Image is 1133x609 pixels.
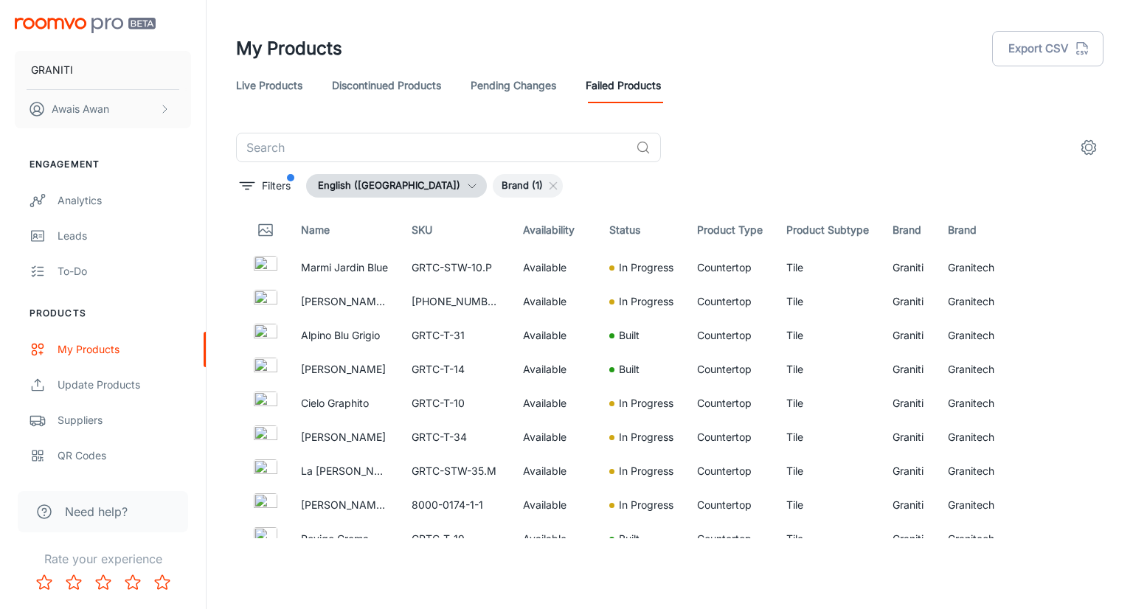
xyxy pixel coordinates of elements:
td: Available [511,251,597,285]
td: GRTC-T-34 [400,420,510,454]
td: Graniti [881,251,935,285]
button: Rate 4 star [118,568,148,597]
td: Tile [775,319,881,352]
td: Available [511,285,597,319]
span: Brand (1) [493,178,552,193]
td: Countertop [685,251,775,285]
th: Name [289,209,400,251]
td: Tile [775,251,881,285]
td: Graniti [881,420,935,454]
h1: My Products [236,35,342,62]
p: Rate your experience [12,550,194,568]
p: Marmi Jardin Blue [301,260,388,276]
td: Available [511,386,597,420]
td: GRTC-STW-10.P [400,251,510,285]
p: In Progress [619,293,673,310]
td: Tile [775,454,881,488]
td: Graniti [881,319,935,352]
p: Filters [262,178,291,194]
td: Graniti [881,352,935,386]
p: Awais Awan [52,101,109,117]
td: 8000-0174-1-1 [400,488,510,522]
img: Roomvo PRO Beta [15,18,156,33]
button: settings [1074,133,1103,162]
button: GRANITI [15,51,191,89]
p: [PERSON_NAME] [301,429,388,445]
td: Available [511,319,597,352]
td: [PHONE_NUMBER] [400,285,510,319]
td: Granitech [936,386,1006,420]
th: SKU [400,209,510,251]
p: In Progress [619,429,673,445]
td: Countertop [685,454,775,488]
td: Tile [775,386,881,420]
th: Brand [936,209,1006,251]
td: Granitech [936,420,1006,454]
td: Countertop [685,319,775,352]
td: Granitech [936,251,1006,285]
p: In Progress [619,395,673,411]
p: Cielo Graphito [301,395,388,411]
th: Product Type [685,209,775,251]
a: Live Products [236,68,302,103]
p: Alpino Blu Grigio [301,327,388,344]
p: [PERSON_NAME] Bookmatch [301,497,388,513]
td: Countertop [685,488,775,522]
div: To-do [58,263,191,279]
p: Built [619,531,640,547]
div: Leads [58,228,191,244]
td: Countertop [685,285,775,319]
p: GRANITI [31,62,73,78]
span: Need help? [65,503,128,521]
td: GRTC-T-14 [400,352,510,386]
div: Update Products [58,377,191,393]
td: Available [511,454,597,488]
td: Granitech [936,488,1006,522]
td: GRTC-T-31 [400,319,510,352]
button: Rate 5 star [148,568,177,597]
td: Graniti [881,285,935,319]
div: Analytics [58,192,191,209]
td: Available [511,488,597,522]
td: Countertop [685,386,775,420]
p: [PERSON_NAME] Dior Bookmatch [301,293,388,310]
a: Pending Changes [471,68,556,103]
svg: Thumbnail [257,221,274,239]
td: Available [511,352,597,386]
td: Tile [775,285,881,319]
p: In Progress [619,497,673,513]
td: Countertop [685,522,775,556]
td: Granitech [936,522,1006,556]
td: GRTC-T-10 [400,386,510,420]
button: English ([GEOGRAPHIC_DATA]) [306,174,487,198]
td: Graniti [881,454,935,488]
td: Tile [775,352,881,386]
p: Rovigo Crema [301,531,388,547]
a: Discontinued Products [332,68,441,103]
div: My Products [58,341,191,358]
th: Status [597,209,685,251]
th: Availability [511,209,597,251]
td: Granitech [936,454,1006,488]
td: Countertop [685,420,775,454]
td: Tile [775,522,881,556]
td: GRTC-T-19 [400,522,510,556]
p: Built [619,327,640,344]
button: Export CSV [992,31,1103,66]
td: Graniti [881,488,935,522]
p: In Progress [619,260,673,276]
div: Suppliers [58,412,191,428]
button: Rate 3 star [89,568,118,597]
th: Brand [881,209,935,251]
td: Countertop [685,352,775,386]
button: Awais Awan [15,90,191,128]
td: GRTC-STW-35.M [400,454,510,488]
td: Available [511,420,597,454]
button: Rate 1 star [30,568,59,597]
td: Granitech [936,285,1006,319]
p: In Progress [619,463,673,479]
a: Failed Products [586,68,661,103]
td: Tile [775,420,881,454]
div: QR Codes [58,448,191,464]
td: Granitech [936,319,1006,352]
